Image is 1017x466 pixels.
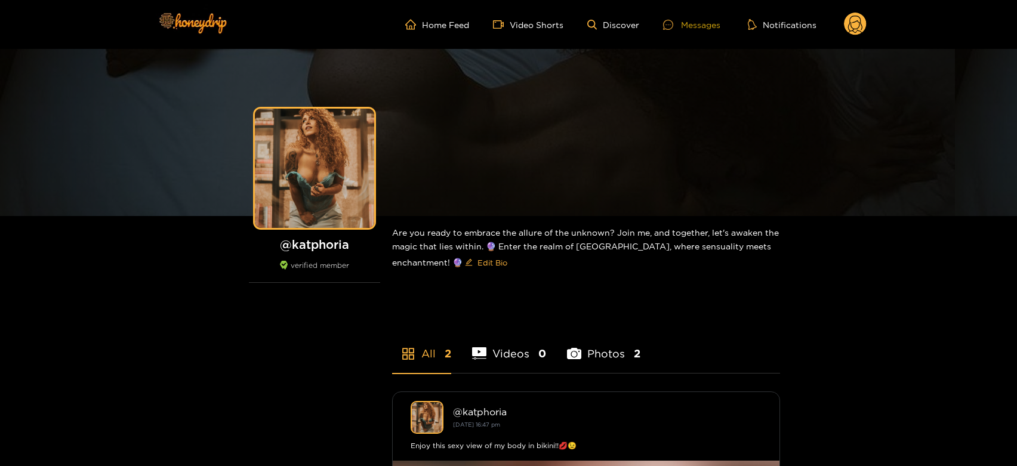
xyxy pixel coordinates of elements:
[477,257,507,269] span: Edit Bio
[567,319,640,373] li: Photos
[465,258,473,267] span: edit
[392,216,780,282] div: Are you ready to embrace the allure of the unknown? Join me, and together, let's awaken the magic...
[493,19,510,30] span: video-camera
[392,319,451,373] li: All
[405,19,469,30] a: Home Feed
[249,237,380,252] h1: @ katphoria
[663,18,720,32] div: Messages
[411,401,443,434] img: katphoria
[405,19,422,30] span: home
[634,346,640,361] span: 2
[411,440,762,452] div: Enjoy this sexy view of my body in bikini!!💋😉
[744,18,820,30] button: Notifications
[587,20,639,30] a: Discover
[463,253,510,272] button: editEdit Bio
[538,346,546,361] span: 0
[401,347,415,361] span: appstore
[249,261,380,283] div: verified member
[445,346,451,361] span: 2
[493,19,563,30] a: Video Shorts
[453,406,762,417] div: @ katphoria
[453,421,500,428] small: [DATE] 16:47 pm
[472,319,546,373] li: Videos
